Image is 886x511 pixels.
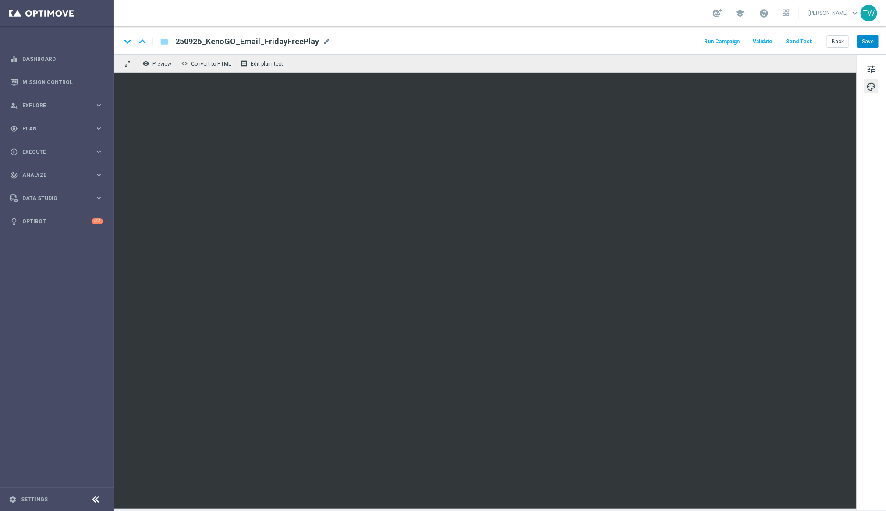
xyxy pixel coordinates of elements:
i: keyboard_arrow_right [95,124,103,133]
span: Data Studio [22,196,95,201]
span: keyboard_arrow_down [850,8,860,18]
button: code Convert to HTML [179,58,235,69]
div: Explore [10,102,95,109]
i: keyboard_arrow_right [95,194,103,202]
a: Dashboard [22,47,103,70]
button: Validate [751,36,774,48]
span: palette [866,81,876,92]
button: Save [857,35,879,48]
span: mode_edit [323,38,330,46]
i: remove_red_eye [142,60,149,67]
div: Execute [10,148,95,156]
a: Settings [21,497,48,502]
button: gps_fixed Plan keyboard_arrow_right [10,125,103,132]
button: track_changes Analyze keyboard_arrow_right [10,172,103,179]
button: Send Test [784,36,813,48]
button: folder [159,35,170,49]
span: 250926_KenoGO_Email_FridayFreePlay [175,36,319,47]
button: receipt Edit plain text [238,58,287,69]
button: lightbulb Optibot +10 [10,218,103,225]
div: Analyze [10,171,95,179]
span: Plan [22,126,95,131]
div: Mission Control [10,70,103,94]
a: Optibot [22,210,92,233]
span: Validate [753,39,773,45]
i: gps_fixed [10,125,18,133]
i: receipt [241,60,248,67]
i: keyboard_arrow_right [95,171,103,179]
i: person_search [10,102,18,109]
div: Dashboard [10,47,103,70]
button: Run Campaign [703,36,741,48]
a: [PERSON_NAME]keyboard_arrow_down [808,7,861,20]
i: equalizer [10,55,18,63]
i: keyboard_arrow_up [136,35,149,48]
span: Analyze [22,173,95,178]
button: Mission Control [10,79,103,86]
div: Optibot [10,210,103,233]
i: track_changes [10,171,18,179]
span: Execute [22,149,95,155]
i: folder [160,36,169,47]
i: settings [9,496,17,504]
i: keyboard_arrow_right [95,101,103,109]
button: remove_red_eye Preview [140,58,175,69]
span: code [181,60,188,67]
button: tune [864,62,878,76]
button: palette [864,79,878,93]
button: person_search Explore keyboard_arrow_right [10,102,103,109]
div: Plan [10,125,95,133]
button: equalizer Dashboard [10,56,103,63]
span: tune [866,63,876,75]
span: Preview [152,61,171,67]
i: keyboard_arrow_right [95,148,103,156]
div: +10 [92,218,103,224]
button: play_circle_outline Execute keyboard_arrow_right [10,148,103,155]
i: play_circle_outline [10,148,18,156]
span: Convert to HTML [191,61,231,67]
a: Mission Control [22,70,103,94]
button: Back [827,35,849,48]
i: keyboard_arrow_down [121,35,134,48]
span: Edit plain text [251,61,283,67]
div: TW [861,5,877,21]
div: Data Studio [10,194,95,202]
span: school [735,8,745,18]
i: lightbulb [10,218,18,226]
button: Data Studio keyboard_arrow_right [10,195,103,202]
span: Explore [22,103,95,108]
